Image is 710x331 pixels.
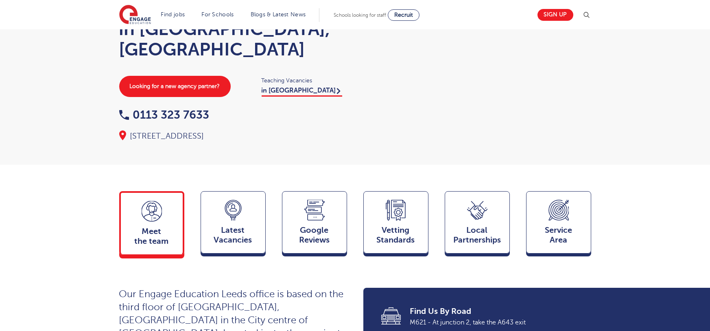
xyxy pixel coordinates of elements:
span: M621 - At junction 2, take the A643 exit [410,317,580,328]
a: Local Partnerships [445,191,510,257]
a: GoogleReviews [282,191,347,257]
a: Blogs & Latest News [251,11,306,18]
span: Vetting Standards [368,225,424,245]
span: Teaching Vacancies [262,76,347,85]
span: Find Us By Road [410,306,580,317]
a: Recruit [388,9,419,21]
a: ServiceArea [526,191,591,257]
span: Google Reviews [286,225,343,245]
span: Recruit [394,12,413,18]
a: in [GEOGRAPHIC_DATA] [262,87,342,97]
a: Sign up [537,9,573,21]
a: Looking for a new agency partner? [119,76,231,97]
a: 0113 323 7633 [119,108,210,121]
img: Engage Education [119,5,151,25]
span: Local Partnerships [449,225,505,245]
a: LatestVacancies [201,191,266,257]
span: Service Area [531,225,587,245]
a: VettingStandards [363,191,428,257]
a: Meetthe team [119,191,184,258]
a: Find jobs [161,11,185,18]
span: Latest Vacancies [205,225,261,245]
div: [STREET_ADDRESS] [119,130,347,142]
a: For Schools [201,11,234,18]
span: Meet the team [125,227,179,246]
span: Schools looking for staff [334,12,386,18]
